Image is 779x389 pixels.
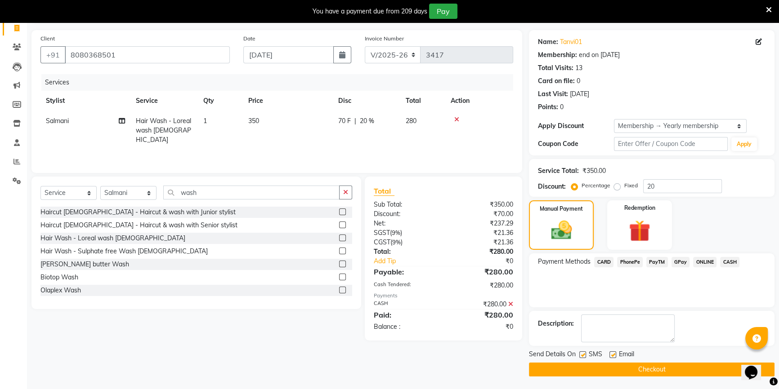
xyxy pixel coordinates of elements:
[46,117,69,125] span: Salmani
[429,4,457,19] button: Pay
[622,217,657,244] img: _gift.svg
[646,257,668,267] span: PayTM
[248,117,259,125] span: 350
[40,35,55,43] label: Client
[367,209,443,219] div: Discount:
[136,117,191,144] span: Hair Wash - Loreal wash [DEMOGRAPHIC_DATA]
[198,91,243,111] th: Qty
[40,247,208,256] div: Hair Wash - Sulphate free Wash [DEMOGRAPHIC_DATA]
[443,281,520,290] div: ₹280.00
[672,257,690,267] span: GPay
[374,292,514,300] div: Payments
[614,137,728,151] input: Enter Offer / Coupon Code
[741,353,770,380] iframe: chat widget
[445,91,513,111] th: Action
[354,116,356,126] span: |
[443,219,520,228] div: ₹237.29
[367,281,443,290] div: Cash Tendered:
[540,205,583,213] label: Manual Payment
[443,300,520,309] div: ₹280.00
[400,91,445,111] th: Total
[243,35,255,43] label: Date
[731,137,757,151] button: Apply
[560,102,564,112] div: 0
[594,257,613,267] span: CARD
[538,89,568,99] div: Last Visit:
[65,46,230,63] input: Search by Name/Mobile/Email/Code
[443,266,520,277] div: ₹280.00
[163,186,340,199] input: Search or Scan
[374,229,390,237] span: SGST
[367,238,443,247] div: ( )
[40,221,237,230] div: Haircut [DEMOGRAPHIC_DATA] - Haircut & wash with Senior stylist
[443,309,520,320] div: ₹280.00
[41,74,520,91] div: Services
[720,257,739,267] span: CASH
[338,116,351,126] span: 70 F
[456,256,520,266] div: ₹0
[392,229,400,236] span: 9%
[577,76,580,86] div: 0
[243,91,333,111] th: Price
[538,102,558,112] div: Points:
[40,260,129,269] div: [PERSON_NAME] butter Wash
[570,89,589,99] div: [DATE]
[443,228,520,238] div: ₹21.36
[40,46,66,63] button: +91
[367,300,443,309] div: CASH
[443,238,520,247] div: ₹21.36
[624,181,638,190] label: Fixed
[367,322,443,332] div: Balance :
[693,257,716,267] span: ONLINE
[619,349,634,361] span: Email
[589,349,602,361] span: SMS
[367,219,443,228] div: Net:
[582,166,606,176] div: ₹350.00
[443,200,520,209] div: ₹350.00
[365,35,404,43] label: Invoice Number
[538,139,614,149] div: Coupon Code
[538,121,614,131] div: Apply Discount
[367,256,457,266] a: Add Tip
[367,228,443,238] div: ( )
[529,349,576,361] span: Send Details On
[538,50,577,60] div: Membership:
[367,200,443,209] div: Sub Total:
[575,63,582,73] div: 13
[130,91,198,111] th: Service
[360,116,374,126] span: 20 %
[538,76,575,86] div: Card on file:
[579,50,620,60] div: end on [DATE]
[367,266,443,277] div: Payable:
[203,117,207,125] span: 1
[443,247,520,256] div: ₹280.00
[624,204,655,212] label: Redemption
[367,247,443,256] div: Total:
[374,238,390,246] span: CGST
[40,286,81,295] div: Olaplex Wash
[538,166,579,176] div: Service Total:
[443,209,520,219] div: ₹70.00
[582,181,610,190] label: Percentage
[617,257,643,267] span: PhonePe
[538,319,574,328] div: Description:
[333,91,400,111] th: Disc
[443,322,520,332] div: ₹0
[40,234,185,243] div: Hair Wash - Loreal wash [DEMOGRAPHIC_DATA]
[406,117,416,125] span: 280
[560,37,582,47] a: Tanvi01
[538,63,573,73] div: Total Visits:
[538,37,558,47] div: Name:
[545,218,578,242] img: _cash.svg
[40,208,236,217] div: Haircut [DEMOGRAPHIC_DATA] - Haircut & wash with Junior stylist
[40,91,130,111] th: Stylist
[538,257,591,266] span: Payment Methods
[392,239,401,246] span: 9%
[40,273,78,282] div: Biotop Wash
[529,362,775,376] button: Checkout
[374,186,394,196] span: Total
[313,7,427,16] div: You have a payment due from 209 days
[367,309,443,320] div: Paid:
[538,182,566,191] div: Discount:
